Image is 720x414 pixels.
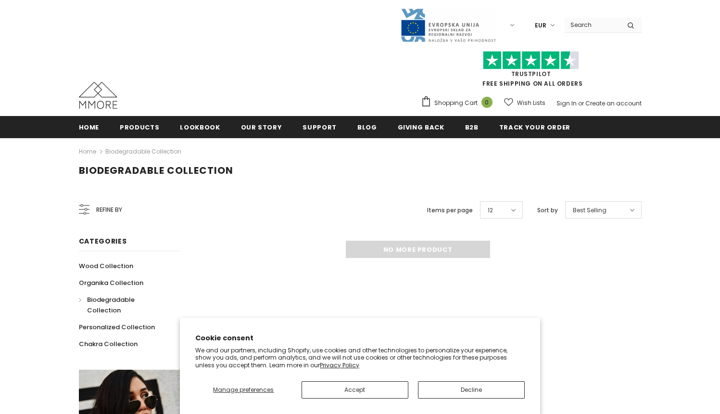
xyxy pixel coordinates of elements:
[79,274,143,291] a: Organika Collection
[578,99,584,107] span: or
[105,147,181,155] a: Biodegradable Collection
[481,97,493,108] span: 0
[302,381,408,399] button: Accept
[400,21,496,29] a: Javni Razpis
[320,361,359,369] a: Privacy Policy
[96,205,122,215] span: Refine by
[398,116,444,138] a: Giving back
[180,116,220,138] a: Lookbook
[79,146,96,157] a: Home
[79,258,133,274] a: Wood Collection
[213,386,274,394] span: Manage preferences
[195,381,291,399] button: Manage preferences
[303,123,337,132] span: support
[517,98,545,108] span: Wish Lists
[87,295,135,315] span: Biodegradable Collection
[418,381,525,399] button: Decline
[357,123,377,132] span: Blog
[398,123,444,132] span: Giving back
[499,123,570,132] span: Track your order
[537,206,558,215] label: Sort by
[79,278,143,287] span: Organika Collection
[483,51,579,70] img: Trust Pilot Stars
[556,99,577,107] a: Sign In
[585,99,642,107] a: Create an account
[488,206,493,215] span: 12
[79,336,138,352] a: Chakra Collection
[79,236,127,246] span: Categories
[465,123,479,132] span: B2B
[565,18,620,32] input: Search Site
[303,116,337,138] a: support
[499,116,570,138] a: Track your order
[120,116,159,138] a: Products
[573,206,606,215] span: Best Selling
[79,123,100,132] span: Home
[427,206,473,215] label: Items per page
[120,123,159,132] span: Products
[79,116,100,138] a: Home
[79,164,233,177] span: Biodegradable Collection
[180,123,220,132] span: Lookbook
[400,8,496,43] img: Javni Razpis
[79,82,117,109] img: MMORE Cases
[357,116,377,138] a: Blog
[79,339,138,349] span: Chakra Collection
[195,347,525,369] p: We and our partners, including Shopify, use cookies and other technologies to personalize your ex...
[511,70,551,78] a: Trustpilot
[241,123,282,132] span: Our Story
[535,21,546,30] span: EUR
[465,116,479,138] a: B2B
[195,333,525,343] h2: Cookie consent
[504,94,545,111] a: Wish Lists
[79,319,155,336] a: Personalized Collection
[79,261,133,271] span: Wood Collection
[79,291,169,319] a: Biodegradable Collection
[434,98,478,108] span: Shopping Cart
[421,96,497,110] a: Shopping Cart 0
[241,116,282,138] a: Our Story
[79,323,155,332] span: Personalized Collection
[421,55,642,88] span: FREE SHIPPING ON ALL ORDERS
